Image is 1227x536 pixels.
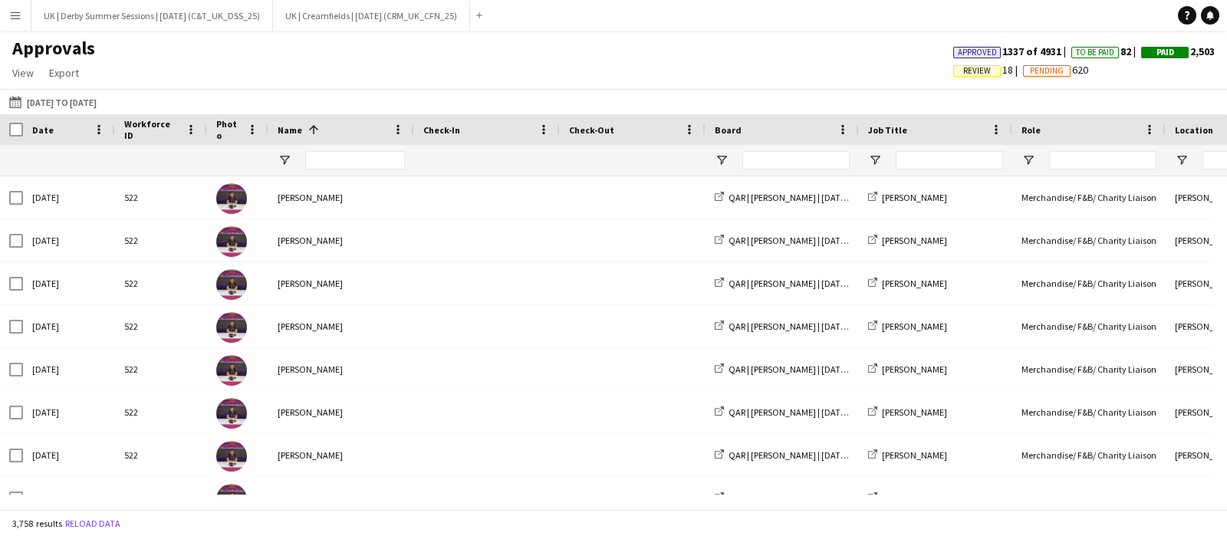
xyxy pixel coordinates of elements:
div: Merchandise/ F&B/ Charity Liaison [1012,176,1166,219]
a: QAR | [PERSON_NAME] | [DATE] (LNME_QAR_TVS_25) [715,363,933,375]
button: Open Filter Menu [1021,153,1035,167]
div: [PERSON_NAME] [268,348,414,390]
span: Workforce ID [124,118,179,141]
a: QAR | [PERSON_NAME] | [DATE] (LNME_QAR_TVS_25) [715,321,933,332]
div: [PERSON_NAME] [268,219,414,261]
div: 522 [115,262,207,304]
button: Open Filter Menu [868,153,882,167]
span: [PERSON_NAME] [882,278,947,289]
a: [PERSON_NAME] [868,278,947,289]
div: 522 [115,348,207,390]
span: Job Title [868,124,907,136]
div: 522 [115,434,207,476]
a: QAR | [PERSON_NAME] | [DATE] (LNME_QAR_TVS_25) [715,492,933,504]
span: QAR | [PERSON_NAME] | [DATE] (LNME_QAR_TVS_25) [729,235,933,246]
div: [PERSON_NAME] [268,434,414,476]
span: QAR | [PERSON_NAME] | [DATE] (LNME_QAR_TVS_25) [729,406,933,418]
span: Review [963,66,991,76]
div: [PERSON_NAME] [268,305,414,347]
span: QAR | [PERSON_NAME] | [DATE] (LNME_QAR_TVS_25) [729,492,933,504]
div: [DATE] [23,305,115,347]
span: Approved [958,48,997,58]
div: [DATE] [23,391,115,433]
span: View [12,66,34,80]
span: Check-Out [569,124,614,136]
div: 522 [115,305,207,347]
span: Photo [216,118,241,141]
span: Location [1175,124,1213,136]
span: [PERSON_NAME] [882,321,947,332]
img: Abdelaadim Rochdi [216,269,247,300]
span: To Be Paid [1076,48,1114,58]
button: Open Filter Menu [278,153,291,167]
button: UK | Creamfields | [DATE] (CRM_UK_CFN_25) [273,1,470,31]
span: Check-In [423,124,460,136]
span: 2,503 [1141,44,1215,58]
div: Merchandise/ F&B/ Charity Liaison [1012,305,1166,347]
div: Merchandise/ F&B/ Charity Liaison [1012,391,1166,433]
a: [PERSON_NAME] [868,406,947,418]
a: Export [43,63,85,83]
a: QAR | [PERSON_NAME] | [DATE] (LNME_QAR_TVS_25) [715,278,933,289]
img: Abdelaadim Rochdi [216,355,247,386]
span: Board [715,124,742,136]
a: [PERSON_NAME] [868,192,947,203]
input: Board Filter Input [742,151,850,169]
span: Name [278,124,302,136]
span: Pending [1030,66,1064,76]
img: Abdelaadim Rochdi [216,183,247,214]
span: 82 [1071,44,1141,58]
span: QAR | [PERSON_NAME] | [DATE] (LNME_QAR_TVS_25) [729,192,933,203]
div: Merchandise/ F&B/ Charity Liaison [1012,348,1166,390]
a: [PERSON_NAME] [868,449,947,461]
span: [PERSON_NAME] [882,449,947,461]
span: Date [32,124,54,136]
img: Abdelaadim Rochdi [216,226,247,257]
span: QAR | [PERSON_NAME] | [DATE] (LNME_QAR_TVS_25) [729,321,933,332]
div: 522 [115,391,207,433]
div: Merchandise/ F&B/ Charity Liaison [1012,262,1166,304]
img: Abdelaadim Rochdi [216,484,247,515]
div: [DATE] [23,434,115,476]
a: [PERSON_NAME] [868,235,947,246]
a: View [6,63,40,83]
span: QAR | [PERSON_NAME] | [DATE] (LNME_QAR_TVS_25) [729,449,933,461]
a: [PERSON_NAME] [868,363,947,375]
div: Merchandise/ F&B/ Charity Liaison [1012,219,1166,261]
div: 522 [115,477,207,519]
div: [DATE] [23,219,115,261]
div: 522 [115,219,207,261]
img: Abdelaadim Rochdi [216,441,247,472]
div: [PERSON_NAME] [268,176,414,219]
div: [DATE] [23,477,115,519]
a: QAR | [PERSON_NAME] | [DATE] (LNME_QAR_TVS_25) [715,235,933,246]
img: Abdelaadim Rochdi [216,398,247,429]
div: [DATE] [23,176,115,219]
div: [PERSON_NAME] [268,391,414,433]
input: Job Title Filter Input [896,151,1003,169]
a: QAR | [PERSON_NAME] | [DATE] (LNME_QAR_TVS_25) [715,449,933,461]
div: [PERSON_NAME] [268,262,414,304]
span: 620 [1023,63,1088,77]
div: [DATE] [23,348,115,390]
img: Abdelaadim Rochdi [216,312,247,343]
button: Open Filter Menu [715,153,729,167]
span: [PERSON_NAME] [882,192,947,203]
div: 522 [115,176,207,219]
span: [PERSON_NAME] [882,235,947,246]
div: [PERSON_NAME] [268,477,414,519]
a: QAR | [PERSON_NAME] | [DATE] (LNME_QAR_TVS_25) [715,192,933,203]
span: [PERSON_NAME] [882,492,947,504]
span: [PERSON_NAME] [882,363,947,375]
span: 1337 of 4931 [953,44,1071,58]
span: 18 [953,63,1023,77]
div: [DATE] [23,262,115,304]
input: Role Filter Input [1049,151,1156,169]
span: [PERSON_NAME] [882,406,947,418]
button: Reload data [62,515,123,532]
div: Merchandise/ F&B/ Charity Liaison [1012,477,1166,519]
a: QAR | [PERSON_NAME] | [DATE] (LNME_QAR_TVS_25) [715,406,933,418]
a: [PERSON_NAME] [868,321,947,332]
button: [DATE] to [DATE] [6,93,100,111]
button: UK | Derby Summer Sessions | [DATE] (C&T_UK_DSS_25) [31,1,273,31]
